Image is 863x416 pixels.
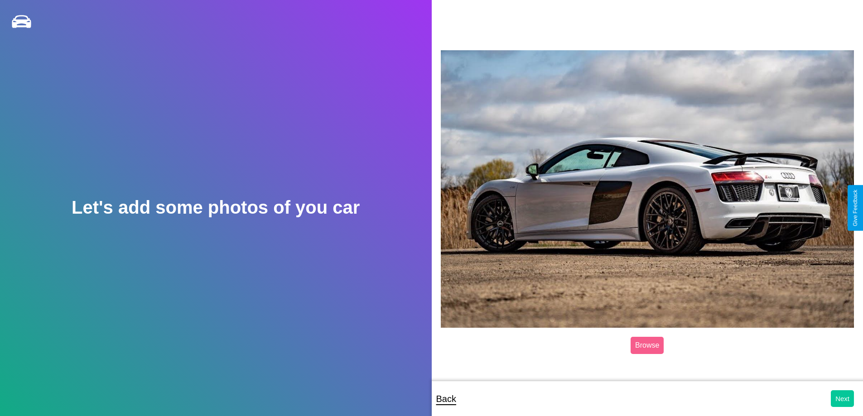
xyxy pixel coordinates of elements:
[631,337,664,354] label: Browse
[852,190,858,226] div: Give Feedback
[72,197,360,218] h2: Let's add some photos of you car
[831,390,854,407] button: Next
[436,391,456,407] p: Back
[441,50,854,328] img: posted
